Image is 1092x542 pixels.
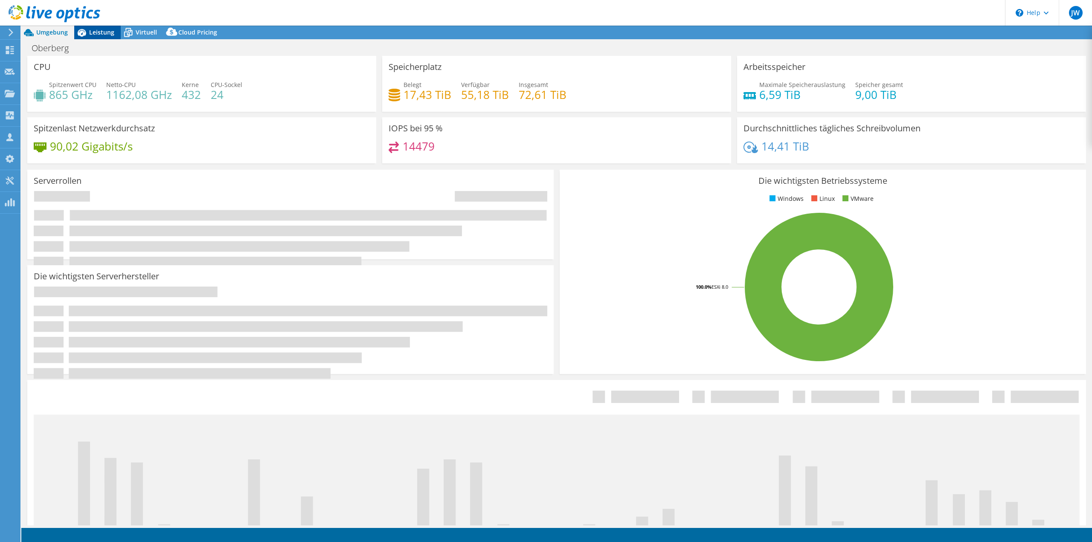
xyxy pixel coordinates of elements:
span: Virtuell [136,28,157,36]
h4: 14,41 TiB [761,142,809,151]
h4: 1162,08 GHz [106,90,172,99]
h3: Speicherplatz [389,62,441,72]
h3: Die wichtigsten Betriebssysteme [566,176,1080,185]
h4: 6,59 TiB [759,90,845,99]
h4: 432 [182,90,201,99]
span: Cloud Pricing [178,28,217,36]
li: VMware [840,194,874,203]
li: Windows [767,194,804,203]
span: Kerne [182,81,199,89]
span: Spitzenwert CPU [49,81,96,89]
span: Netto-CPU [106,81,136,89]
span: CPU-Sockel [211,81,242,89]
h3: Arbeitsspeicher [743,62,805,72]
h4: 9,00 TiB [855,90,903,99]
h3: Durchschnittliches tägliches Schreibvolumen [743,124,921,133]
li: Linux [809,194,835,203]
h4: 17,43 TiB [404,90,451,99]
tspan: ESXi 8.0 [712,284,728,290]
h3: Spitzenlast Netzwerkdurchsatz [34,124,155,133]
span: Insgesamt [519,81,548,89]
h4: 865 GHz [49,90,96,99]
span: JW [1069,6,1083,20]
h1: Oberberg [28,43,82,53]
h4: 90,02 Gigabits/s [50,142,133,151]
span: Belegt [404,81,421,89]
h4: 55,18 TiB [461,90,509,99]
h3: Serverrollen [34,176,81,185]
tspan: 100.0% [696,284,712,290]
span: Verfügbar [461,81,490,89]
h3: CPU [34,62,51,72]
h4: 14479 [403,142,435,151]
span: Speicher gesamt [855,81,903,89]
h3: Die wichtigsten Serverhersteller [34,272,159,281]
span: Maximale Speicherauslastung [759,81,845,89]
h4: 24 [211,90,242,99]
span: Leistung [89,28,114,36]
h3: IOPS bei 95 % [389,124,443,133]
h4: 72,61 TiB [519,90,566,99]
span: Umgebung [36,28,68,36]
svg: \n [1016,9,1023,17]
